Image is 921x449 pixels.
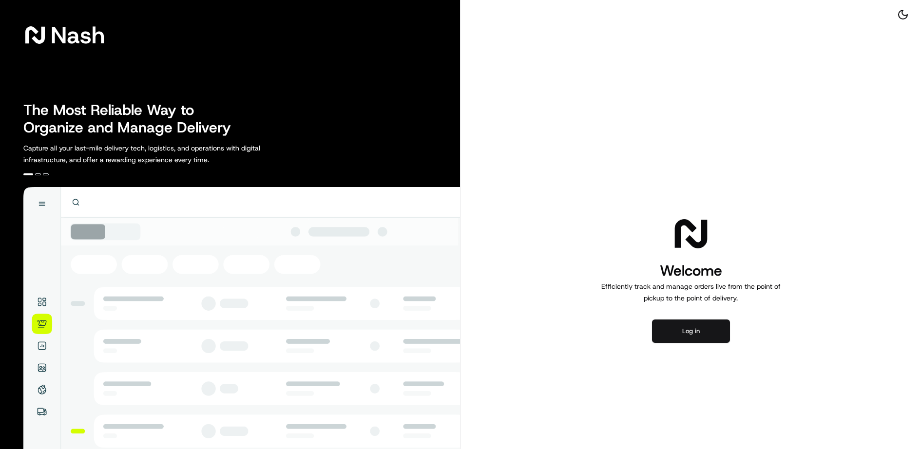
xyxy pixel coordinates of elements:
p: Capture all your last-mile delivery tech, logistics, and operations with digital infrastructure, ... [23,142,304,166]
span: Nash [51,25,105,45]
h2: The Most Reliable Way to Organize and Manage Delivery [23,101,242,136]
h1: Welcome [597,261,785,281]
button: Log in [652,319,730,343]
p: Efficiently track and manage orders live from the point of pickup to the point of delivery. [597,281,785,304]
